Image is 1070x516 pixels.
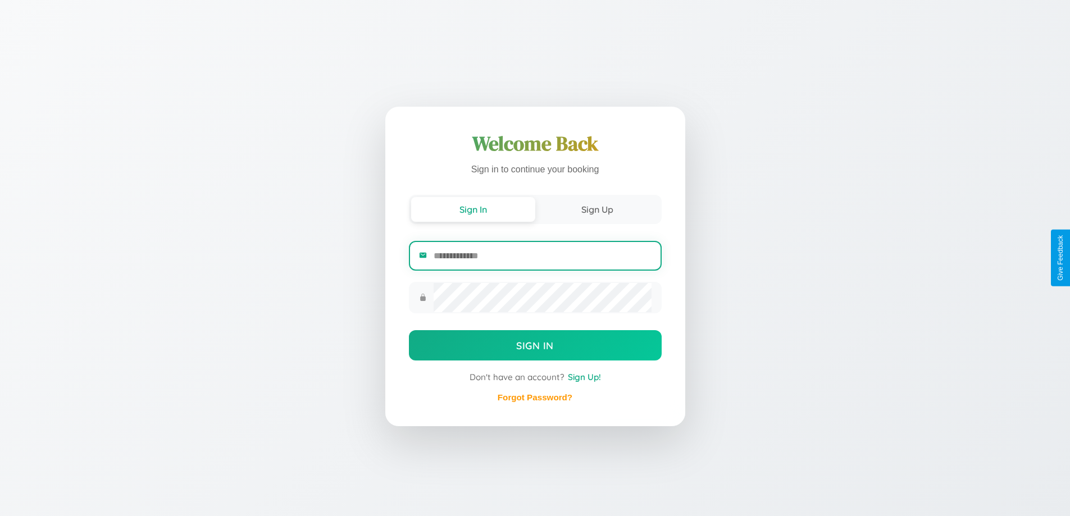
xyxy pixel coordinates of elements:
[498,392,572,402] a: Forgot Password?
[409,330,662,360] button: Sign In
[535,197,659,222] button: Sign Up
[1057,235,1064,281] div: Give Feedback
[409,372,662,382] div: Don't have an account?
[409,162,662,178] p: Sign in to continue your booking
[411,197,535,222] button: Sign In
[568,372,601,382] span: Sign Up!
[409,130,662,157] h1: Welcome Back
